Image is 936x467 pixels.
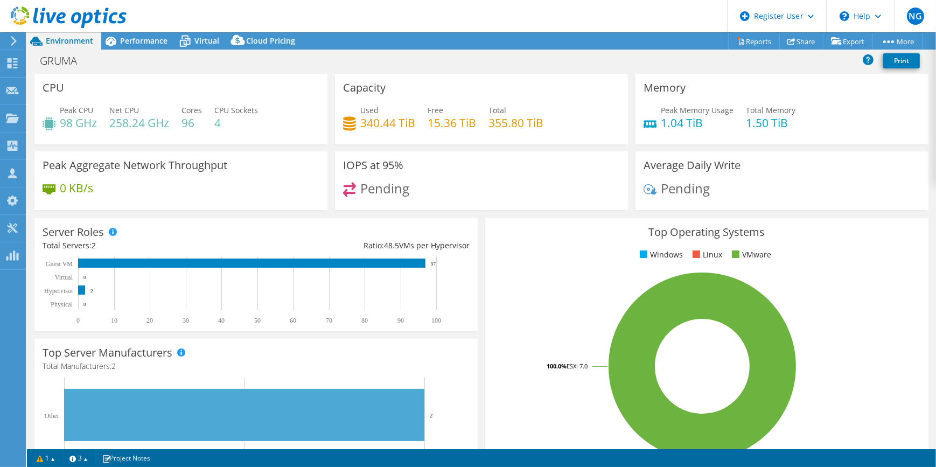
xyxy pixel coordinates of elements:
[637,249,683,261] li: Windows
[823,33,873,50] a: Export
[62,451,95,465] a: 3
[181,105,202,115] span: Cores
[95,451,158,465] a: Project Notes
[60,105,93,115] span: Peak CPU
[361,317,368,324] text: 80
[428,117,476,129] h4: 15.36 TiB
[51,301,73,308] text: Physical
[431,261,436,267] text: 97
[872,33,923,50] a: More
[111,361,116,371] span: 2
[644,159,741,171] h3: Average Daily Write
[43,360,470,372] h4: Total Manufacturers:
[547,362,567,370] tspan: 100.0%
[488,117,543,129] h4: 355.80 TiB
[109,117,169,129] h4: 258.24 GHz
[431,317,441,324] text: 100
[661,179,710,197] span: Pending
[746,117,795,129] h4: 1.50 TiB
[43,347,172,359] h3: Top Server Manufacturers
[430,412,433,419] text: 2
[45,412,59,420] text: Other
[43,240,256,252] div: Total Servers:
[567,362,588,370] tspan: ESXi 7.0
[343,82,386,94] h3: Capacity
[360,117,415,129] h4: 340.44 TiB
[246,36,295,46] span: Cloud Pricing
[29,451,62,465] a: 1
[194,36,219,46] span: Virtual
[290,317,296,324] text: 60
[214,105,258,115] span: CPU Sockets
[840,11,849,21] svg: \n
[60,182,93,194] h4: 0 KB/s
[343,159,403,171] h3: IOPS at 95%
[488,105,506,115] span: Total
[428,105,443,115] span: Free
[60,117,97,129] h4: 98 GHz
[46,36,93,46] span: Environment
[360,179,409,197] span: Pending
[644,82,686,94] h3: Memory
[326,317,332,324] text: 70
[181,117,202,129] h4: 96
[111,317,117,324] text: 10
[256,240,469,252] div: Ratio: VMs per Hypervisor
[746,105,795,115] span: Total Memory
[729,249,771,261] li: VMware
[728,33,780,50] a: Reports
[690,249,722,261] li: Linux
[661,105,734,115] span: Peak Memory Usage
[146,317,153,324] text: 20
[92,240,96,250] span: 2
[83,275,86,280] text: 0
[55,274,73,281] text: Virtual
[183,317,189,324] text: 30
[493,226,920,238] h3: Top Operating Systems
[214,117,258,129] h4: 4
[83,302,86,307] text: 0
[43,226,104,238] h3: Server Roles
[35,55,94,67] h1: GRUMA
[883,53,920,68] a: Print
[46,260,73,268] text: Guest VM
[218,317,225,324] text: 40
[907,8,924,25] span: NG
[779,33,823,50] a: Share
[90,288,93,294] text: 2
[397,317,404,324] text: 90
[43,82,64,94] h3: CPU
[76,317,80,324] text: 0
[254,317,261,324] text: 50
[384,240,399,250] span: 48.5
[360,105,379,115] span: Used
[109,105,139,115] span: Net CPU
[43,159,227,171] h3: Peak Aggregate Network Throughput
[120,36,167,46] span: Performance
[44,287,73,295] text: Hypervisor
[661,117,734,129] h4: 1.04 TiB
